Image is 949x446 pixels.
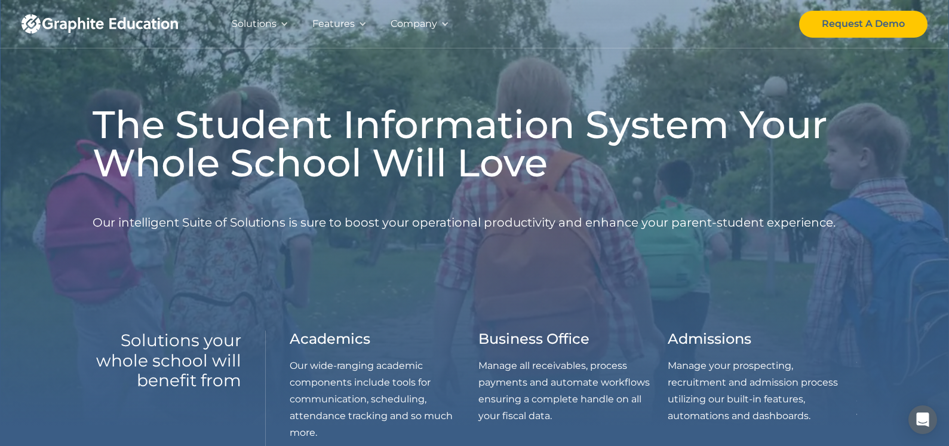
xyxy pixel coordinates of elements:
[93,331,241,391] h2: Solutions your whole school will benefit from
[822,16,905,32] div: Request A Demo
[93,191,836,254] p: Our intelligent Suite of Solutions is sure to boost your operational productivity and enhance you...
[93,105,857,182] h1: The Student Information System Your Whole School Will Love
[668,331,751,348] h3: Admissions
[908,405,937,434] div: Open Intercom Messenger
[312,16,355,32] div: Features
[290,331,370,348] h3: Academics
[478,331,589,348] h3: Business Office
[799,11,927,38] a: Request A Demo
[290,358,479,441] p: Our wide-ranging academic components include tools for communication, scheduling, attendance trac...
[232,16,277,32] div: Solutions
[668,358,857,424] p: Manage your prospecting, recruitment and admission process utilizing our built-in features, autom...
[391,16,437,32] div: Company
[478,358,668,424] p: Manage all receivables, process payments and automate workflows ensuring a complete handle on all...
